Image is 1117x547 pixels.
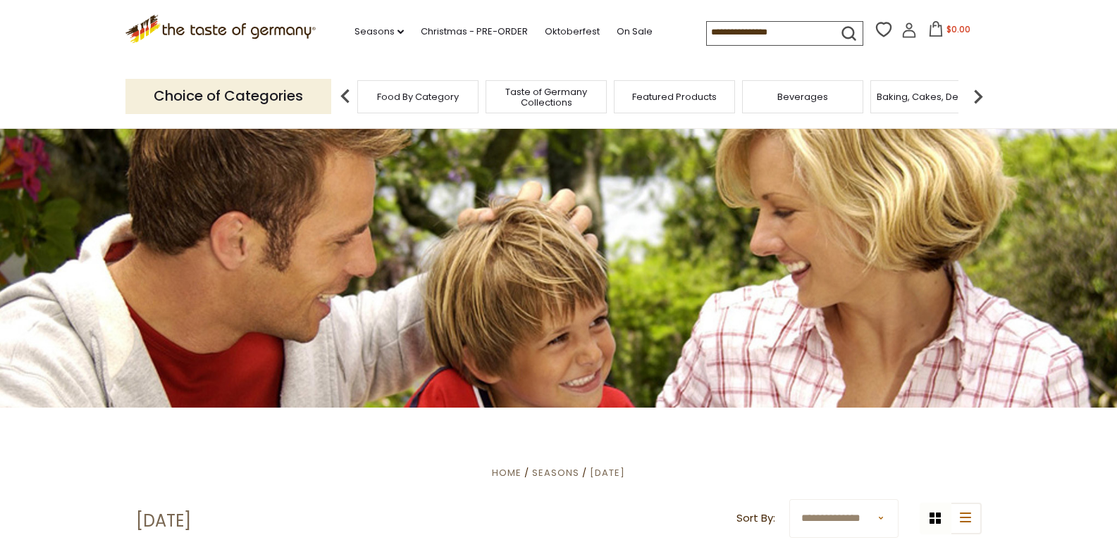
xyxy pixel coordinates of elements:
[545,24,600,39] a: Oktoberfest
[125,79,331,113] p: Choice of Categories
[877,92,986,102] a: Baking, Cakes, Desserts
[964,82,992,111] img: next arrow
[617,24,653,39] a: On Sale
[421,24,528,39] a: Christmas - PRE-ORDER
[354,24,404,39] a: Seasons
[590,466,625,479] a: [DATE]
[777,92,828,102] a: Beverages
[920,21,980,42] button: $0.00
[632,92,717,102] a: Featured Products
[377,92,459,102] a: Food By Category
[946,23,970,35] span: $0.00
[532,466,579,479] a: Seasons
[490,87,603,108] a: Taste of Germany Collections
[492,466,522,479] a: Home
[736,510,775,527] label: Sort By:
[331,82,359,111] img: previous arrow
[136,510,191,532] h1: [DATE]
